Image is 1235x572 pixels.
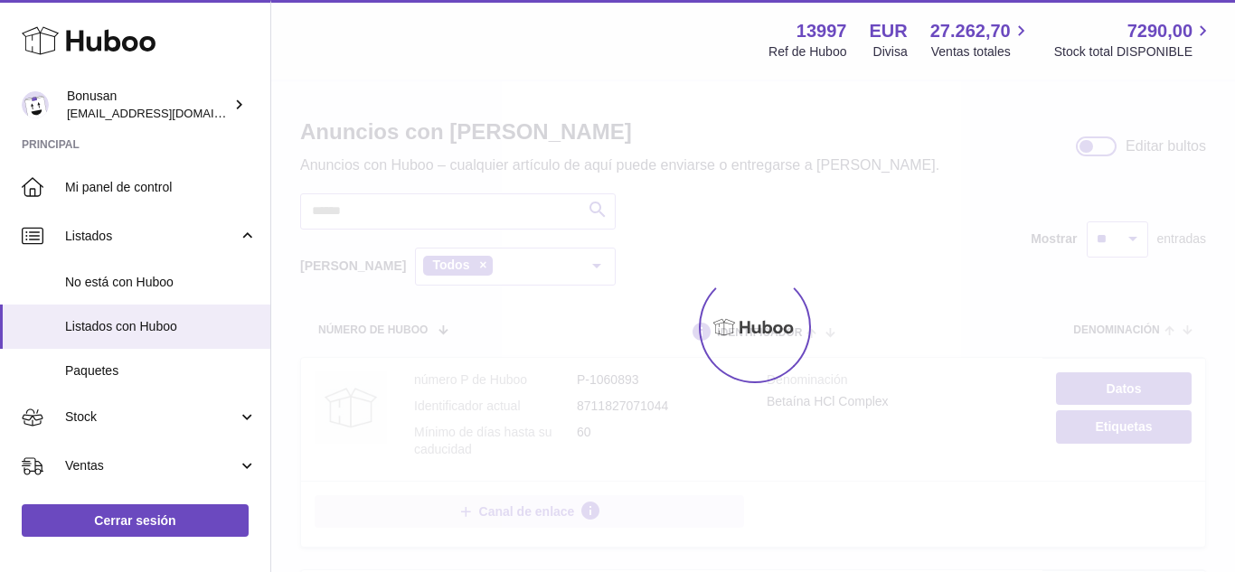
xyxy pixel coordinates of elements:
[22,91,49,118] img: info@bonusan.es
[1127,19,1193,43] span: 7290,00
[65,318,257,335] span: Listados con Huboo
[65,179,257,196] span: Mi panel de control
[1054,43,1213,61] span: Stock total DISPONIBLE
[930,19,1011,43] span: 27.262,70
[1054,19,1213,61] a: 7290,00 Stock total DISPONIBLE
[67,106,266,120] span: [EMAIL_ADDRESS][DOMAIN_NAME]
[869,19,907,43] strong: EUR
[65,457,238,474] span: Ventas
[67,88,230,122] div: Bonusan
[768,43,846,61] div: Ref de Huboo
[65,274,257,291] span: No está con Huboo
[65,408,238,426] span: Stock
[930,19,1032,61] a: 27.262,70 Ventas totales
[65,362,257,380] span: Paquetes
[931,43,1032,61] span: Ventas totales
[797,19,847,43] strong: 13997
[22,504,249,537] a: Cerrar sesión
[873,43,908,61] div: Divisa
[65,228,238,245] span: Listados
